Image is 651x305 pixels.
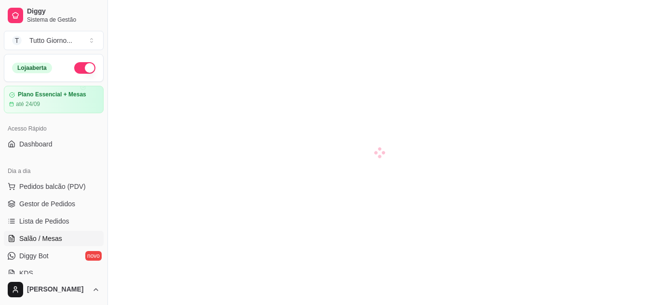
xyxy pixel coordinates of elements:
a: Lista de Pedidos [4,213,104,229]
article: Plano Essencial + Mesas [18,91,86,98]
div: Tutto Giorno ... [29,36,72,45]
article: até 24/09 [16,100,40,108]
span: Pedidos balcão (PDV) [19,182,86,191]
span: [PERSON_NAME] [27,285,88,294]
button: Alterar Status [74,62,95,74]
a: Plano Essencial + Mesasaté 24/09 [4,86,104,113]
div: Loja aberta [12,63,52,73]
span: Salão / Mesas [19,234,62,243]
button: Pedidos balcão (PDV) [4,179,104,194]
span: Lista de Pedidos [19,216,69,226]
span: Dashboard [19,139,53,149]
span: Sistema de Gestão [27,16,100,24]
button: [PERSON_NAME] [4,278,104,301]
a: Salão / Mesas [4,231,104,246]
button: Select a team [4,31,104,50]
a: Gestor de Pedidos [4,196,104,212]
span: T [12,36,22,45]
a: Diggy Botnovo [4,248,104,264]
span: Diggy Bot [19,251,49,261]
a: Dashboard [4,136,104,152]
a: KDS [4,265,104,281]
a: DiggySistema de Gestão [4,4,104,27]
span: KDS [19,268,33,278]
div: Dia a dia [4,163,104,179]
span: Diggy [27,7,100,16]
span: Gestor de Pedidos [19,199,75,209]
div: Acesso Rápido [4,121,104,136]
